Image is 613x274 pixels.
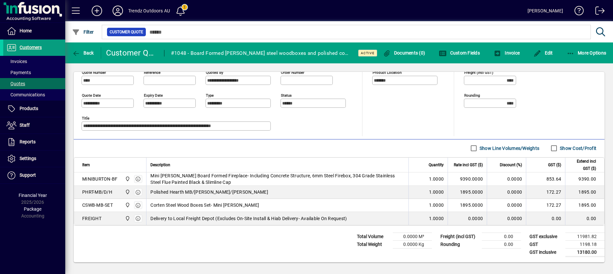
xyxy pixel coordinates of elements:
td: GST exclusive [526,233,565,240]
td: 0.0000 M³ [393,233,432,240]
span: Filter [72,29,94,35]
td: 0.00 [565,212,604,225]
mat-label: Rounding [464,93,480,97]
td: 9390.00 [565,172,604,186]
a: Settings [3,151,65,167]
span: Support [20,172,36,178]
span: Edit [533,50,553,56]
span: Quantity [429,161,444,169]
span: Description [150,161,170,169]
span: 1.0000 [429,176,444,182]
a: Communications [3,89,65,100]
td: 1198.18 [565,240,605,248]
span: 1.0000 [429,215,444,222]
span: Extend incl GST ($) [569,158,596,172]
span: Package [24,206,41,212]
a: Reports [3,134,65,150]
app-page-header-button: Back [65,47,101,59]
span: More Options [567,50,606,56]
mat-label: Quote number [82,70,106,74]
mat-label: Expiry date [144,93,163,97]
button: Profile [107,5,128,17]
td: 172.27 [526,199,565,212]
span: Central [123,188,131,196]
a: Home [3,23,65,39]
button: Back [70,47,96,59]
a: Invoices [3,56,65,67]
span: Customer Quote [110,29,143,35]
span: Customers [20,45,42,50]
button: Invoice [492,47,521,59]
span: GST ($) [548,161,561,169]
span: Active [361,51,375,55]
button: Edit [532,47,555,59]
mat-label: Freight (incl GST) [464,70,493,74]
span: Products [20,106,38,111]
span: Corten Steel Wood Boxes Set- Mini [PERSON_NAME] [150,202,259,208]
a: Knowledge Base [570,1,584,23]
span: Invoices [7,59,27,64]
a: Support [3,167,65,184]
span: Staff [20,122,30,128]
span: Delivery to Local Freight Depot (Excludes On-Site Install & Hiab Delivery- Available On Request) [150,215,347,222]
div: Trendz Outdoors AU [128,6,170,16]
div: FREIGHT [82,215,101,222]
span: Documents (0) [383,50,425,56]
span: Settings [20,156,36,161]
td: 1895.00 [565,199,604,212]
td: 0.0000 Kg [393,240,432,248]
td: Total Volume [354,233,393,240]
td: 0.0000 [487,172,526,186]
span: Payments [7,70,31,75]
td: 0.0000 [487,199,526,212]
td: 0.0000 [487,186,526,199]
span: Discount (%) [500,161,522,169]
span: Invoice [494,50,520,56]
mat-label: Status [281,93,292,97]
div: MINIBURTON-BF [82,176,117,182]
button: Documents (0) [381,47,427,59]
span: Central [123,175,131,183]
td: 853.64 [526,172,565,186]
div: [PERSON_NAME] [528,6,563,16]
td: 1895.00 [565,186,604,199]
label: Show Cost/Profit [559,145,596,152]
td: GST [526,240,565,248]
mat-label: Quote date [82,93,101,97]
span: Rate incl GST ($) [454,161,483,169]
a: Products [3,101,65,117]
td: Freight (incl GST) [437,233,482,240]
div: 0.0000 [452,215,483,222]
span: Item [82,161,90,169]
span: Central [123,215,131,222]
span: Central [123,201,131,209]
mat-label: Reference [144,70,161,74]
div: #1048 - Board Formed [PERSON_NAME] steel woodboxes and polished concrete hearth [171,48,350,58]
a: Staff [3,117,65,134]
span: Mini [PERSON_NAME] Board Formed Fireplace- Including Concrete Structure, 6mm Steel Firebox, 304 G... [150,172,405,185]
td: 13180.00 [565,248,605,256]
span: 1.0000 [429,189,444,195]
mat-label: Order number [281,70,304,74]
a: Logout [590,1,605,23]
td: 0.0000 [487,212,526,225]
span: 1.0000 [429,202,444,208]
mat-label: Product location [373,70,402,74]
a: Payments [3,67,65,78]
label: Show Line Volumes/Weights [478,145,539,152]
span: Reports [20,139,36,144]
button: More Options [565,47,608,59]
div: 1895.0000 [452,202,483,208]
span: Polished Hearth MB/[PERSON_NAME]/[PERSON_NAME] [150,189,268,195]
td: 11981.82 [565,233,605,240]
button: Filter [70,26,96,38]
span: Financial Year [19,193,47,198]
td: GST inclusive [526,248,565,256]
mat-label: Title [82,116,89,120]
mat-label: Quoted by [206,70,223,74]
td: Rounding [437,240,482,248]
div: 1895.0000 [452,189,483,195]
div: CSWB-MB-SET [82,202,113,208]
span: Communications [7,92,45,97]
span: Quotes [7,81,25,86]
